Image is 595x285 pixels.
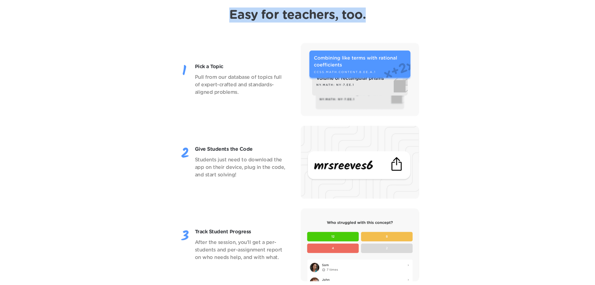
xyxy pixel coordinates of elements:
[195,63,286,70] p: Pick a Topic
[195,239,286,261] p: After the session, you’ll get a per-students and per-assignment report on who needs help, and wit...
[229,8,366,23] h1: Easy for teachers, too.
[195,156,286,179] p: Students just need to download the app on their device, plug in the code, and start solving!
[195,228,286,236] p: Track Student Progress
[195,145,286,153] p: Give Students the Code
[195,74,286,96] p: Pull from our database of topics full of expert-crafted and standards-aligned problems.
